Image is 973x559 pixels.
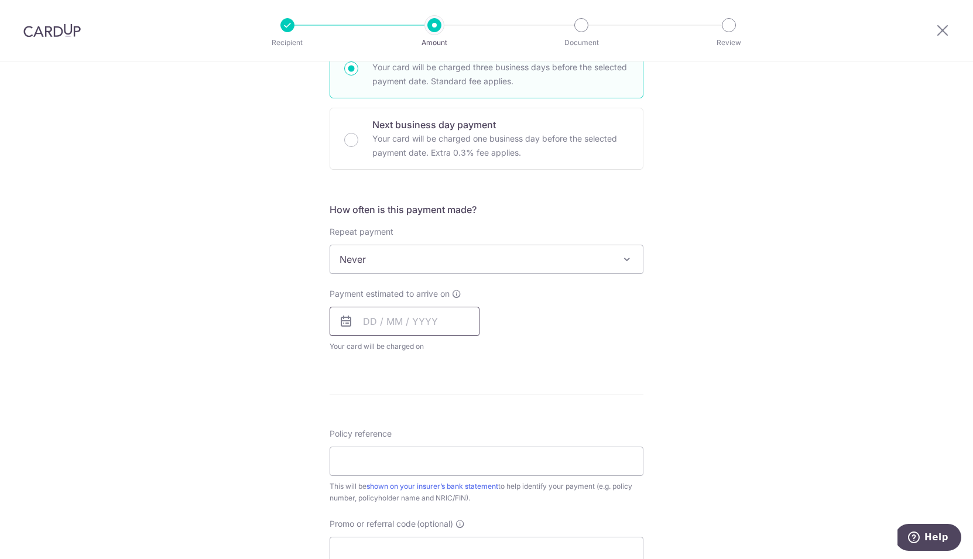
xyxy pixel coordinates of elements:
span: Never [330,245,643,274]
span: (optional) [417,518,453,530]
h5: How often is this payment made? [330,203,643,217]
p: Your card will be charged three business days before the selected payment date. Standard fee appl... [372,60,629,88]
span: Your card will be charged on [330,341,479,352]
input: DD / MM / YYYY [330,307,479,336]
span: Never [330,245,643,273]
span: Promo or referral code [330,518,416,530]
p: Amount [391,37,478,49]
label: Policy reference [330,428,392,440]
img: CardUp [23,23,81,37]
p: Review [686,37,772,49]
a: shown on your insurer’s bank statement [366,482,498,491]
span: Payment estimated to arrive on [330,288,450,300]
p: Next business day payment [372,118,629,132]
p: Your card will be charged one business day before the selected payment date. Extra 0.3% fee applies. [372,132,629,160]
p: Document [538,37,625,49]
div: This will be to help identify your payment (e.g. policy number, policyholder name and NRIC/FIN). [330,481,643,504]
p: Recipient [244,37,331,49]
iframe: Opens a widget where you can find more information [897,524,961,553]
label: Repeat payment [330,226,393,238]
